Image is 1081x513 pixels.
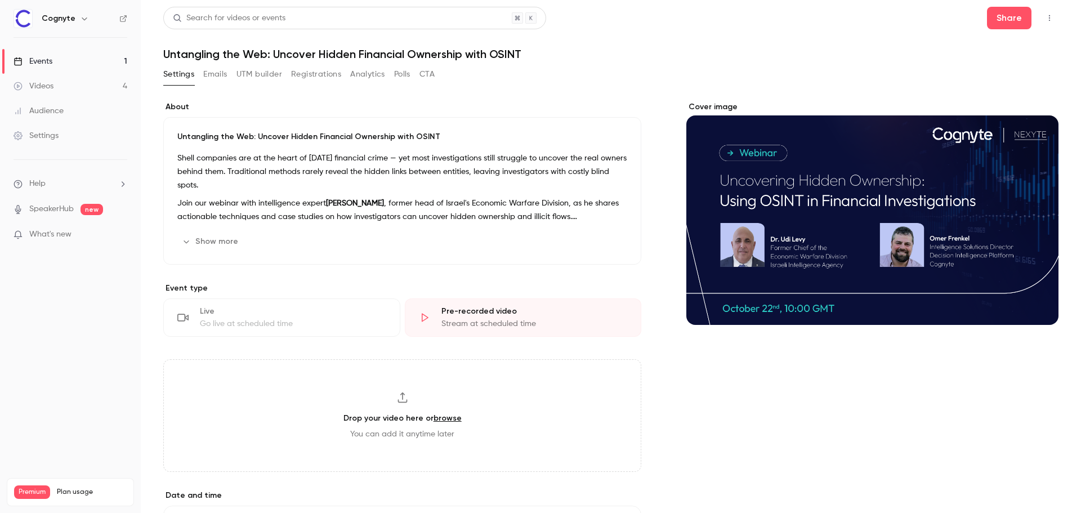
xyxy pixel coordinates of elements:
label: About [163,101,641,113]
button: Polls [394,65,410,83]
div: Live [200,306,386,317]
div: Audience [14,105,64,117]
span: What's new [29,229,72,240]
button: CTA [419,65,435,83]
div: Pre-recorded videoStream at scheduled time [405,298,642,337]
span: Plan usage [57,488,127,497]
div: Search for videos or events [173,12,285,24]
p: Event type [163,283,641,294]
button: Emails [203,65,227,83]
span: You can add it anytime later [350,429,454,440]
div: Settings [14,130,59,141]
div: Events [14,56,52,67]
p: Untangling the Web: Uncover Hidden Financial Ownership with OSINT [177,131,627,142]
h1: Untangling the Web: Uncover Hidden Financial Ownership with OSINT [163,47,1058,61]
span: Help [29,178,46,190]
button: Registrations [291,65,341,83]
section: Cover image [686,101,1058,325]
h3: Drop your video here or [343,412,462,424]
a: browse [434,413,462,423]
div: Go live at scheduled time [200,318,386,329]
button: UTM builder [236,65,282,83]
span: new [81,204,103,215]
a: SpeakerHub [29,203,74,215]
div: LiveGo live at scheduled time [163,298,400,337]
div: Stream at scheduled time [441,318,628,329]
label: Cover image [686,101,1058,113]
h6: Cognyte [42,13,75,24]
button: Share [987,7,1031,29]
button: Show more [177,233,245,251]
button: Analytics [350,65,385,83]
span: Premium [14,485,50,499]
button: Settings [163,65,194,83]
p: Join our webinar with intelligence expert , former head of Israel's Economic Warfare Division, as... [177,197,627,224]
div: Videos [14,81,53,92]
li: help-dropdown-opener [14,178,127,190]
p: Shell companies are at the heart of [DATE] financial crime — yet most investigations still strugg... [177,151,627,192]
label: Date and time [163,490,641,501]
div: Pre-recorded video [441,306,628,317]
img: Cognyte [14,10,32,28]
strong: [PERSON_NAME] [326,199,384,207]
